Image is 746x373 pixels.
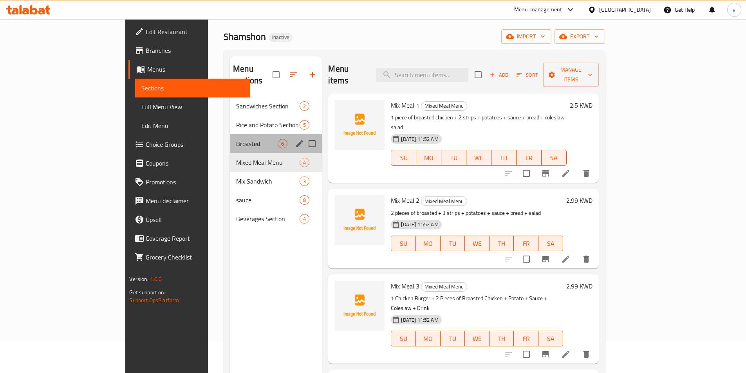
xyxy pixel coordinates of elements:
a: Edit Menu [135,116,250,135]
span: Coverage Report [146,234,244,243]
button: Add section [303,65,322,84]
span: Edit Menu [141,121,244,130]
a: Sections [135,79,250,97]
button: SA [538,331,563,346]
a: Menu disclaimer [128,191,250,210]
span: 5 [300,121,309,129]
span: Broasted [236,139,278,148]
span: Full Menu View [141,102,244,112]
button: Branch-specific-item [536,250,555,268]
span: SU [394,238,412,249]
button: delete [577,345,596,364]
span: Menu disclaimer [146,196,244,205]
button: WE [466,150,491,166]
button: MO [416,150,441,166]
div: Broasted6edit [230,134,322,153]
a: Full Menu View [135,97,250,116]
h2: Menu sections [233,63,273,86]
span: sauce [236,195,300,205]
a: Coupons [128,154,250,173]
button: SU [391,150,416,166]
a: Edit menu item [561,350,571,359]
a: Grocery Checklist [128,248,250,267]
a: Menus [128,60,250,79]
span: Mix Meal 2 [391,195,419,206]
button: export [555,29,605,44]
button: delete [577,250,596,268]
span: 8 [300,196,309,204]
span: import [508,32,545,41]
p: 2 pieces of broasted + 3 strips + potatoes + sauce + bread + salad [391,208,563,218]
button: FR [514,331,538,346]
a: Choice Groups [128,135,250,154]
span: 1.0.0 [150,274,162,284]
span: Sort items [511,69,543,81]
button: SU [391,236,415,251]
button: MO [416,236,441,251]
h6: 2.99 KWD [566,281,592,292]
span: SA [542,333,560,344]
input: search [376,68,468,82]
div: Beverages Section [236,214,300,223]
button: Branch-specific-item [536,345,555,364]
button: import [501,29,551,44]
span: 4 [300,215,309,223]
img: Mix Meal 2 [334,195,385,245]
div: items [300,120,309,130]
p: 1 piece of broasted chicken + 2 strips + potatoes + sauce + bread + coleslaw salad [391,113,566,132]
span: WE [470,152,488,164]
span: SU [394,152,413,164]
button: SA [538,236,563,251]
span: Sort [517,70,538,79]
button: SA [542,150,567,166]
a: Edit menu item [561,169,571,178]
span: [DATE] 11:52 AM [398,316,441,324]
div: items [300,195,309,205]
span: Menus [147,65,244,74]
span: SA [545,152,564,164]
div: Sandwiches Section [236,101,300,111]
span: FR [517,333,535,344]
span: Add item [486,69,511,81]
span: TH [493,238,511,249]
button: TU [441,150,466,166]
span: Sections [141,83,244,93]
span: Select to update [518,165,535,182]
span: SA [542,238,560,249]
span: TU [444,333,462,344]
div: Menu-management [514,5,562,14]
span: Grocery Checklist [146,252,244,262]
span: Coupons [146,159,244,168]
a: Coverage Report [128,229,250,248]
span: Mix Meal 1 [391,99,419,111]
button: WE [465,331,490,346]
div: Mixed Meal Menu4 [230,153,322,172]
button: FR [517,150,542,166]
span: Choice Groups [146,140,244,149]
nav: Menu sections [230,94,322,231]
span: MO [419,152,438,164]
span: Branches [146,46,244,55]
button: TH [490,331,514,346]
span: Mix Sandwich [236,177,300,186]
span: TU [444,152,463,164]
span: TH [493,333,511,344]
span: [DATE] 11:52 AM [398,135,441,143]
div: Mixed Meal Menu [421,196,467,206]
button: TU [441,331,465,346]
h6: 2.99 KWD [566,195,592,206]
p: 1 Chicken Burger + 2 Pieces of Broasted Chicken + Potato + Sauce + Coleslaw + Drink [391,294,563,313]
span: Select section [470,67,486,83]
button: FR [514,236,538,251]
button: Manage items [543,63,598,87]
div: Mix Sandwich3 [230,172,322,191]
span: Rice and Potato Section [236,120,300,130]
span: TU [444,238,462,249]
button: SU [391,331,415,346]
span: Manage items [549,65,592,85]
span: Promotions [146,177,244,187]
span: Mixed Meal Menu [236,158,300,167]
span: y [733,5,735,14]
